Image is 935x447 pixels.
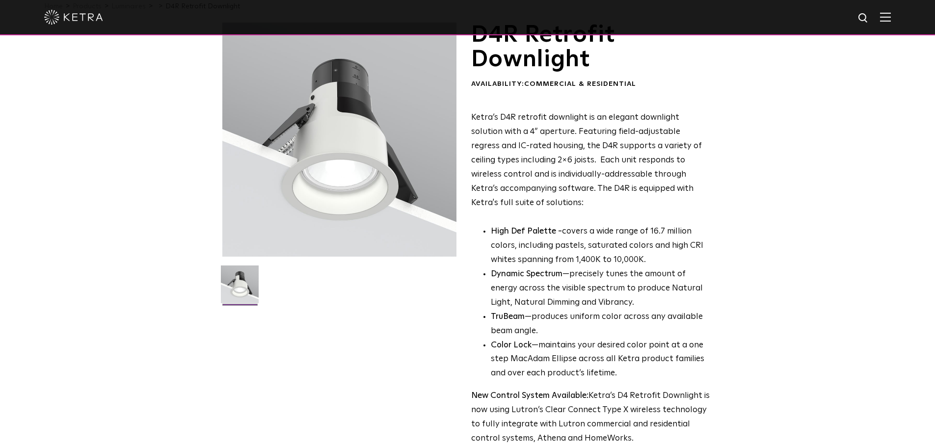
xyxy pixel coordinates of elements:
[491,227,562,236] strong: High Def Palette -
[857,12,870,25] img: search icon
[880,12,891,22] img: Hamburger%20Nav.svg
[491,339,710,381] li: —maintains your desired color point at a one step MacAdam Ellipse across all Ketra product famili...
[491,313,525,321] strong: TruBeam
[491,341,532,349] strong: Color Lock
[491,270,562,278] strong: Dynamic Spectrum
[471,389,710,446] p: Ketra’s D4 Retrofit Downlight is now using Lutron’s Clear Connect Type X wireless technology to f...
[471,111,710,210] p: Ketra’s D4R retrofit downlight is an elegant downlight solution with a 4” aperture. Featuring fie...
[524,80,636,87] span: Commercial & Residential
[491,310,710,339] li: —produces uniform color across any available beam angle.
[471,392,588,400] strong: New Control System Available:
[221,265,259,311] img: D4R Retrofit Downlight
[471,23,710,72] h1: D4R Retrofit Downlight
[491,267,710,310] li: —precisely tunes the amount of energy across the visible spectrum to produce Natural Light, Natur...
[491,225,710,267] p: covers a wide range of 16.7 million colors, including pastels, saturated colors and high CRI whit...
[471,79,710,89] div: Availability:
[44,10,103,25] img: ketra-logo-2019-white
